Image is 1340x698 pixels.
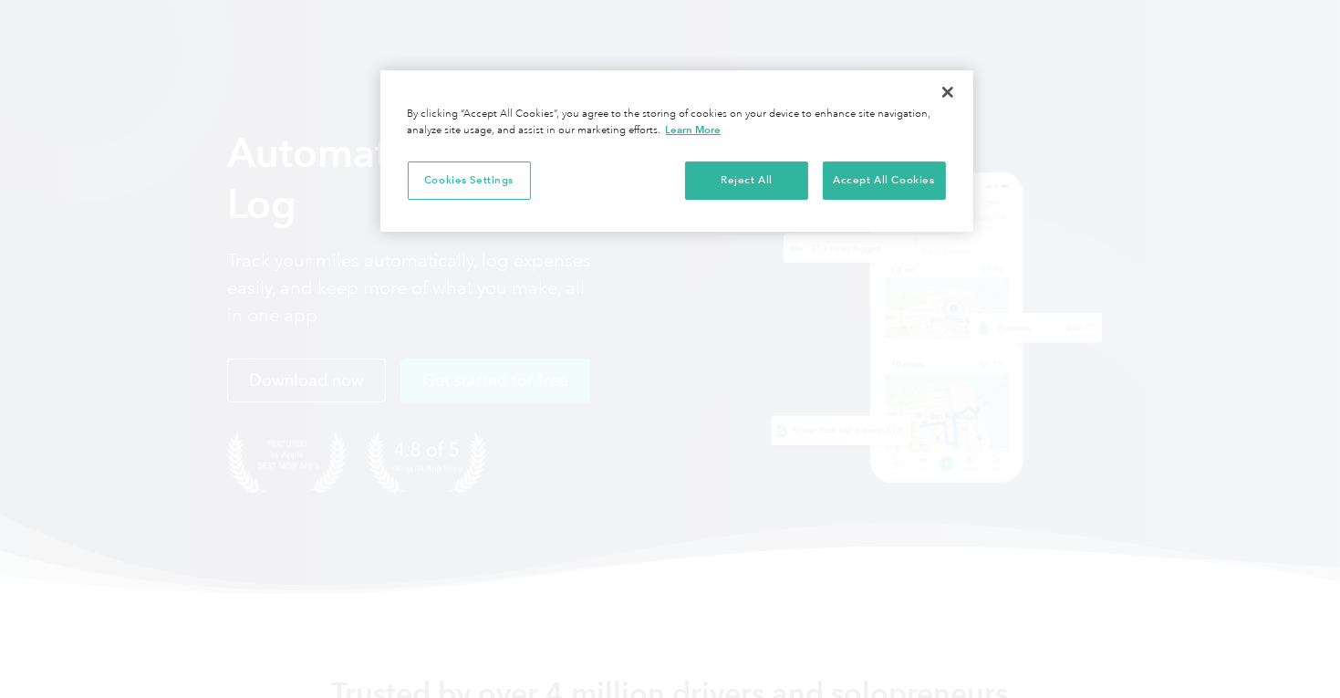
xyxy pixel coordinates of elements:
[666,123,722,136] a: More information about your privacy, opens in a new tab
[227,359,386,402] a: Download now
[400,359,590,402] a: Get started for free
[227,432,346,493] img: Badge for Featured by Apple Best New Apps
[380,70,973,232] div: Cookie banner
[928,72,968,112] button: Close
[685,161,808,200] button: Reject All
[227,247,592,329] p: Track your miles automatically, log expenses easily, and keep more of what you make, all in one app
[368,432,486,493] img: 4.9 out of 5 stars on the app store
[227,129,666,228] strong: Automate Your Mileage Log
[380,70,973,232] div: Privacy
[408,161,531,200] button: Cookies Settings
[408,107,946,139] div: By clicking “Accept All Cookies”, you agree to the storing of cookies on your device to enhance s...
[823,161,946,200] button: Accept All Cookies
